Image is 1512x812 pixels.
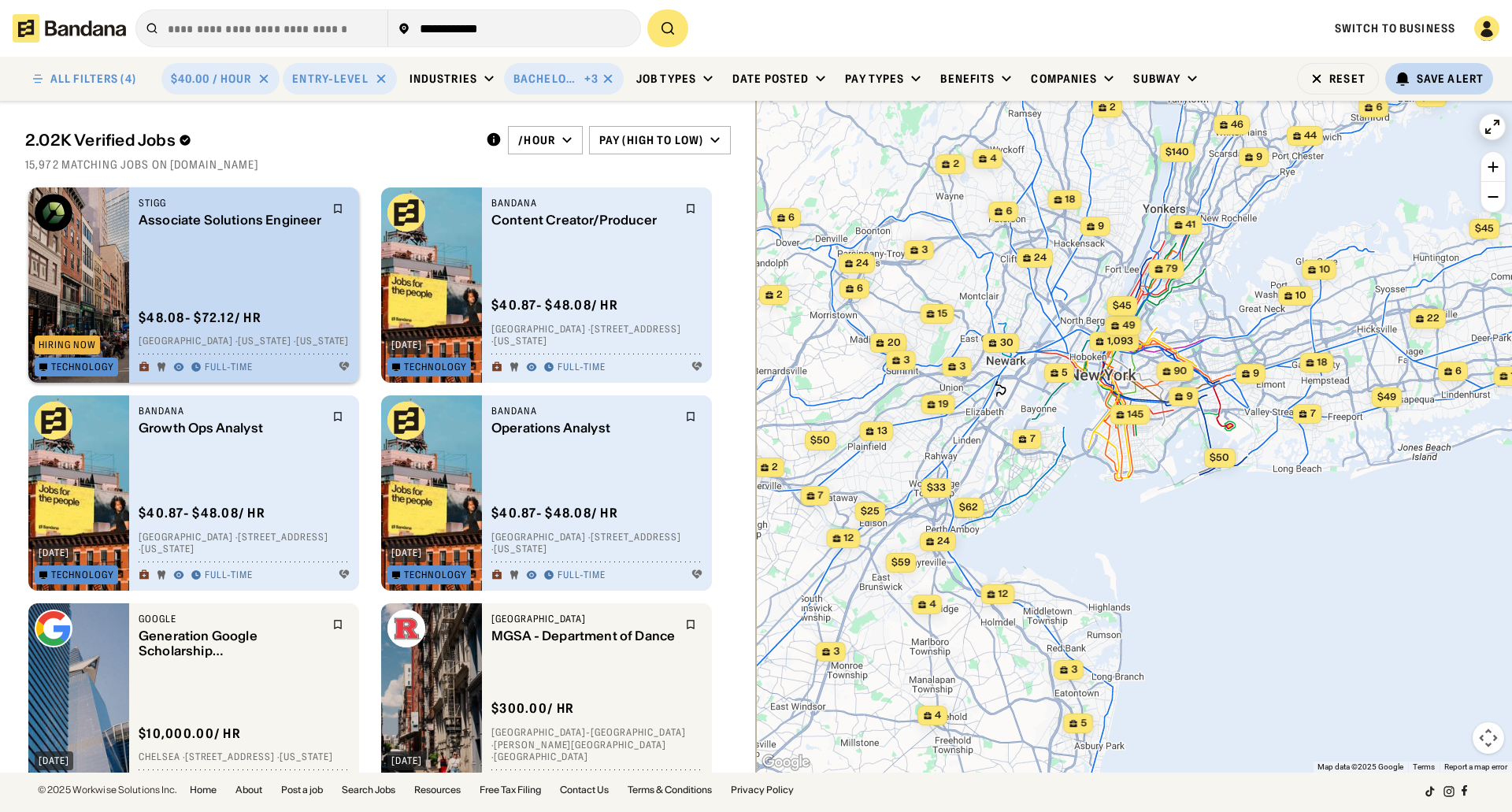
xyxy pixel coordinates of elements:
span: 1,093 [1107,335,1133,348]
div: Google [139,613,323,625]
div: $40.00 / hour [171,72,252,86]
div: [DATE] [391,756,422,766]
div: Stigg [139,197,323,209]
button: Map camera controls [1473,722,1504,754]
span: 2 [772,461,778,474]
span: 3 [921,243,928,257]
div: Bachelor's Degree [513,72,581,86]
div: Save Alert [1417,72,1484,86]
img: Bandana logo [35,402,72,439]
span: 9 [1098,220,1104,233]
div: Entry-Level [292,72,368,86]
div: grid [25,181,731,773]
span: 18 [1065,193,1076,206]
div: Chelsea · [STREET_ADDRESS] · [US_STATE] [139,751,350,764]
span: 13 [877,425,888,438]
a: Report a map error [1444,762,1507,771]
span: 9 [1256,150,1262,164]
div: [DATE] [39,756,69,766]
a: Home [190,785,217,795]
div: ALL FILTERS (4) [50,73,136,84]
a: Search Jobs [342,785,395,795]
div: Subway [1133,72,1180,86]
a: Privacy Policy [731,785,794,795]
div: Technology [404,362,467,372]
img: Bandana logo [387,194,425,232]
div: Job Types [636,72,696,86]
a: Switch to Business [1335,21,1455,35]
img: Google [760,752,812,773]
span: 30 [1000,336,1014,350]
div: Bandana [491,197,676,209]
span: 3 [833,645,839,658]
span: $33 [927,481,946,493]
span: 7 [1310,407,1316,421]
div: Full-time [205,362,253,374]
span: $45 [1475,222,1494,234]
span: 145 [1128,408,1144,421]
div: Full-time [205,569,253,582]
span: 10 [1295,289,1306,302]
img: Stigg logo [35,194,72,232]
div: Growth Ops Analyst [139,421,323,436]
span: 24 [856,257,869,270]
span: 4 [935,709,941,722]
img: Bandana logo [387,402,425,439]
div: Pay (High to Low) [599,133,703,147]
span: 44 [1304,129,1317,143]
div: © 2025 Workwise Solutions Inc. [38,785,177,795]
img: Rutgers University logo [387,610,425,647]
span: 2 [953,158,959,171]
span: 79 [1166,262,1178,276]
div: Full-time [558,362,606,374]
span: 6 [788,211,795,224]
img: Google logo [35,610,72,647]
div: [GEOGRAPHIC_DATA] · [STREET_ADDRESS] · [US_STATE] [491,323,702,347]
div: $ 48.08 - $72.12 / hr [139,310,261,326]
span: 2 [1110,101,1116,114]
span: 12 [844,532,854,545]
span: $50 [810,434,830,446]
span: 3 [959,360,965,373]
span: 9 [1186,390,1192,403]
span: 3 [1071,663,1077,677]
div: Technology [51,570,114,580]
a: Contact Us [560,785,609,795]
span: $50 [1210,451,1229,463]
span: 7 [1030,432,1036,446]
div: /hour [518,133,555,147]
div: Pay Types [845,72,904,86]
span: 24 [937,535,950,548]
span: 22 [1427,312,1440,325]
span: Map data ©2025 Google [1317,762,1403,771]
div: [DATE] [391,548,422,558]
div: 15,972 matching jobs on [DOMAIN_NAME] [25,158,731,172]
div: [DATE] [39,548,69,558]
div: Full-time [558,569,606,582]
div: [DATE] [391,340,422,350]
span: $45 [1113,299,1132,311]
a: About [235,785,262,795]
a: Terms & Conditions [628,785,712,795]
div: [GEOGRAPHIC_DATA] · [US_STATE] · [US_STATE] [139,336,350,348]
div: Benefits [940,72,995,86]
div: $ 10,000.00 / hr [139,725,241,742]
div: MGSA - Department of Dance [491,628,676,643]
div: Hiring Now [39,340,96,350]
div: Associate Solutions Engineer [139,213,323,228]
a: Terms (opens in new tab) [1413,762,1435,771]
span: 6 [1376,101,1382,114]
span: 24 [1034,251,1047,265]
span: $59 [891,556,910,568]
span: 6 [1006,205,1012,218]
img: Bandana logotype [13,14,126,43]
span: 19 [939,398,949,411]
div: $ 40.87 - $48.08 / hr [491,297,618,313]
div: Date Posted [732,72,809,86]
span: 90 [1174,365,1188,378]
a: Free Tax Filing [480,785,541,795]
span: 4 [929,598,936,611]
span: 12 [999,588,1009,601]
span: 4 [990,152,996,165]
span: 9 [1253,367,1259,380]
